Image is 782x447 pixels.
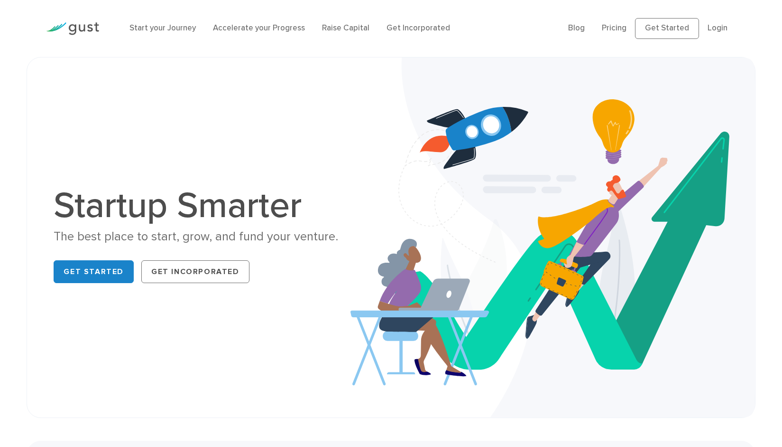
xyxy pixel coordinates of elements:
h1: Startup Smarter [54,188,381,224]
div: The best place to start, grow, and fund your venture. [54,228,381,245]
img: Startup Smarter Hero [350,57,754,418]
a: Get Incorporated [386,23,450,33]
a: Pricing [602,23,626,33]
a: Accelerate your Progress [213,23,305,33]
a: Get Incorporated [141,260,249,283]
a: Get Started [635,18,699,39]
a: Get Started [54,260,134,283]
a: Raise Capital [322,23,369,33]
a: Start your Journey [129,23,196,33]
a: Login [708,23,727,33]
img: Gust Logo [46,22,99,35]
a: Blog [568,23,585,33]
